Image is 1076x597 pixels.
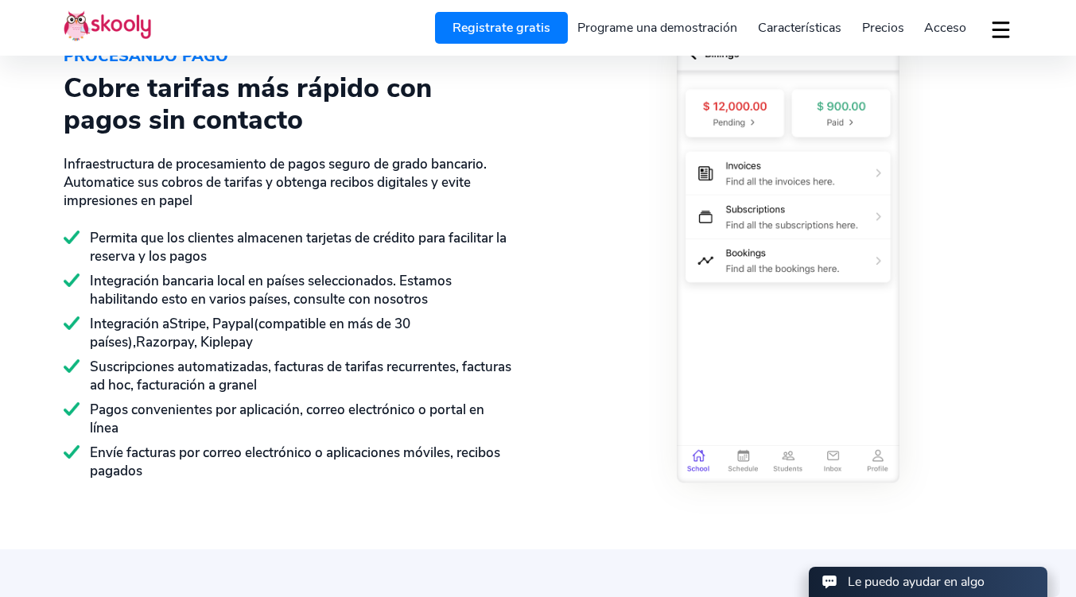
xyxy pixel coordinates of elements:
[914,15,977,41] a: Acceso
[852,15,915,41] a: Precios
[64,72,513,136] div: Cobre tarifas más rápido con pagos sin contacto
[64,41,513,72] div: PROCESANDO PAGO
[435,12,568,44] a: Registrate gratis
[64,229,513,266] div: Permita que los clientes almacenen tarjetas de crédito para facilitar la reserva y los pagos
[924,19,966,37] span: Acceso
[568,15,748,41] a: Programe una demostración
[64,401,513,437] div: Pagos convenientes por aplicación, correo electrónico o portal en línea
[862,19,904,37] span: Precios
[64,155,513,210] div: Infraestructura de procesamiento de pagos seguro de grado bancario. Automatice sus cobros de tari...
[64,272,513,308] div: Integración bancaria local en países seleccionados. Estamos habilitando esto en varios países, co...
[64,358,513,394] div: Suscripciones automatizadas, facturas de tarifas recurrentes, facturas ad hoc, facturación a granel
[64,10,151,41] img: Skooly
[136,333,253,351] span: Razorpay, Kiplepay
[169,315,254,333] span: Stripe, Paypal
[748,15,852,41] a: Características
[64,315,513,351] div: Integración a (compatible en más de 30 países),
[676,34,900,486] img: payment-processing-skooly
[989,11,1012,48] button: dropdown menu
[64,444,513,480] div: Envíe facturas por correo electrónico o aplicaciones móviles, recibos pagados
